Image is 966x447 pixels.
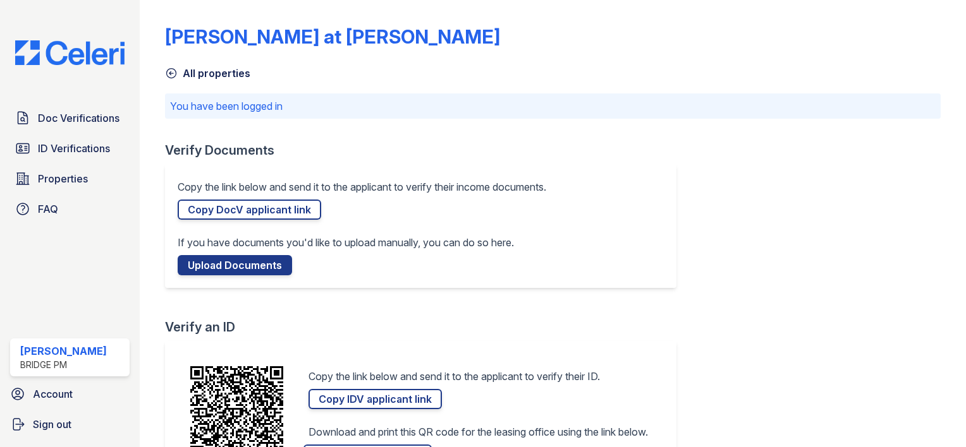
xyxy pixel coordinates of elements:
[5,412,135,437] a: Sign out
[10,136,130,161] a: ID Verifications
[5,40,135,65] img: CE_Logo_Blue-a8612792a0a2168367f1c8372b55b34899dd931a85d93a1a3d3e32e68fde9ad4.png
[33,386,73,402] span: Account
[309,424,648,439] p: Download and print this QR code for the leasing office using the link below.
[33,417,71,432] span: Sign out
[165,66,250,81] a: All properties
[165,318,687,336] div: Verify an ID
[165,141,687,159] div: Verify Documents
[10,166,130,191] a: Properties
[20,359,107,371] div: Bridge PM
[5,381,135,407] a: Account
[38,171,88,186] span: Properties
[165,25,500,48] div: [PERSON_NAME] at [PERSON_NAME]
[10,105,130,131] a: Doc Verifications
[309,389,442,409] a: Copy IDV applicant link
[178,179,546,194] p: Copy the link below and send it to the applicant to verify their income documents.
[38,201,58,217] span: FAQ
[38,141,110,156] span: ID Verifications
[309,369,600,384] p: Copy the link below and send it to the applicant to verify their ID.
[178,255,292,275] a: Upload Documents
[178,235,514,250] p: If you have documents you'd like to upload manually, you can do so here.
[20,343,107,359] div: [PERSON_NAME]
[178,200,321,220] a: Copy DocV applicant link
[38,110,119,126] span: Doc Verifications
[10,196,130,222] a: FAQ
[170,98,936,114] p: You have been logged in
